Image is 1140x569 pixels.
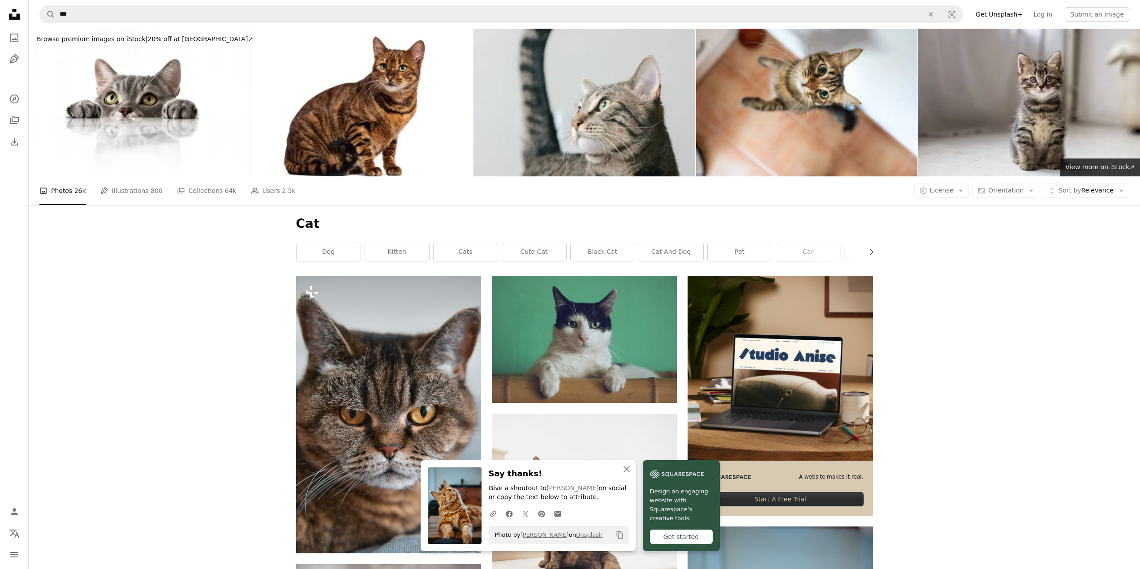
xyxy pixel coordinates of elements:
[1065,163,1135,171] span: View more on iStock ↗
[39,5,963,23] form: Find visuals sitewide
[1065,7,1129,21] button: Submit an image
[100,176,163,205] a: Illustrations 800
[708,243,772,261] a: pet
[612,527,628,543] button: Copy to clipboard
[151,186,163,196] span: 800
[5,90,23,108] a: Explore
[988,187,1024,194] span: Orientation
[918,29,1140,176] img: Portrait Of Tabby Cat
[37,35,253,43] span: 20% off at [GEOGRAPHIC_DATA] ↗
[688,276,873,516] a: A website makes it real.Start A Free Trial
[251,176,296,205] a: Users 2.5k
[1060,158,1140,176] a: View more on iStock↗
[296,216,873,232] h1: Cat
[1058,186,1114,195] span: Relevance
[5,133,23,151] a: Download History
[29,29,250,176] img: Cat leaning her hands on the marble table and licking
[492,335,677,343] a: black and white cat lying on brown bamboo chair inside room
[177,176,237,205] a: Collections 64k
[296,410,481,418] a: a close up of a cat on a bed
[650,467,704,481] img: file-1606177908946-d1eed1cbe4f5image
[571,243,635,261] a: black cat
[5,29,23,47] a: Photos
[365,243,429,261] a: kitten
[521,531,569,538] a: [PERSON_NAME]
[650,487,713,523] span: Design an engaging website with Squarespace’s creative tools.
[1028,7,1058,21] a: Log in
[576,531,602,538] a: Unsplash
[845,243,909,261] a: animal
[533,505,550,522] a: Share on Pinterest
[5,524,23,542] button: Language
[972,184,1039,198] button: Orientation
[297,243,361,261] a: dog
[1058,187,1081,194] span: Sort by
[296,276,481,553] img: a close up of a cat on a bed
[688,276,873,461] img: file-1705123271268-c3eaf6a79b21image
[930,187,954,194] span: License
[650,530,713,544] div: Get started
[492,276,677,403] img: black and white cat lying on brown bamboo chair inside room
[473,29,695,176] img: Tabby Cat - Close Up - Telephoto
[489,484,628,502] p: Give a shoutout to on social or copy the text below to attribute.
[5,546,23,564] button: Menu
[921,6,941,23] button: Clear
[697,492,863,506] div: Start A Free Trial
[799,473,864,481] span: A website makes it real.
[697,473,751,481] img: file-1705255347840-230a6ab5bca9image
[502,243,566,261] a: cute cat
[282,186,295,196] span: 2.5k
[550,505,566,522] a: Share over email
[501,505,517,522] a: Share on Facebook
[1043,184,1129,198] button: Sort byRelevance
[5,111,23,129] a: Collections
[776,243,840,261] a: car
[37,35,147,43] span: Browse premium images on iStock |
[489,467,628,480] h3: Say thanks!
[490,528,603,542] span: Photo by on
[970,7,1028,21] a: Get Unsplash+
[639,243,703,261] a: cat and dog
[914,184,969,198] button: License
[434,243,498,261] a: cats
[941,6,963,23] button: Visual search
[517,505,533,522] a: Share on Twitter
[643,460,720,551] a: Design an engaging website with Squarespace’s creative tools.Get started
[225,186,237,196] span: 64k
[5,503,23,521] a: Log in / Sign up
[863,243,873,261] button: scroll list to the right
[546,484,598,492] a: [PERSON_NAME]
[251,29,473,176] img: Toyger cat sitting and looking away on white background
[29,29,261,50] a: Browse premium images on iStock|20% off at [GEOGRAPHIC_DATA]↗
[40,6,55,23] button: Search Unsplash
[5,50,23,68] a: Illustrations
[696,29,918,176] img: Curious cat looking down from a glass table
